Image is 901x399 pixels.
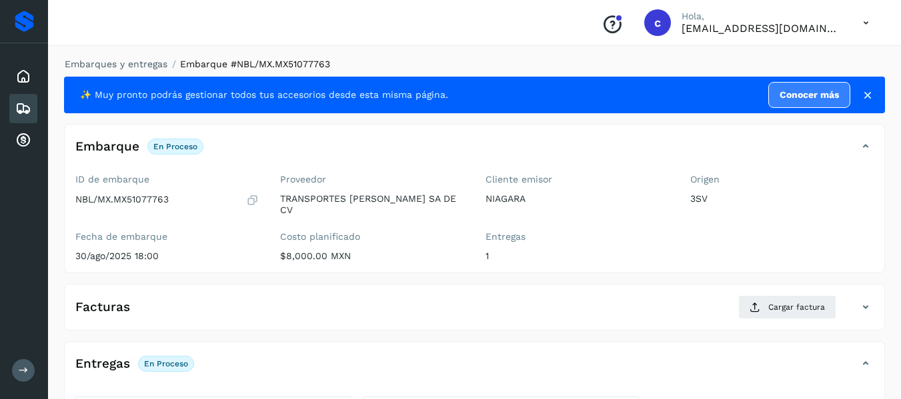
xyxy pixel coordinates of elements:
[768,82,850,108] a: Conocer más
[690,193,874,204] p: 3SV
[9,94,37,123] div: Embarques
[9,62,37,91] div: Inicio
[65,295,884,330] div: FacturasCargar factura
[180,59,330,69] span: Embarque #NBL/MX.MX51077763
[75,250,259,262] p: 30/ago/2025 18:00
[153,142,197,151] p: En proceso
[75,231,259,242] label: Fecha de embarque
[80,88,448,102] span: ✨ Muy pronto podrás gestionar todos tus accesorios desde esta misma página.
[486,250,669,262] p: 1
[486,174,669,185] label: Cliente emisor
[682,22,842,35] p: cobranza@tms.com.mx
[738,295,836,319] button: Cargar factura
[65,59,167,69] a: Embarques y entregas
[65,352,884,386] div: EntregasEn proceso
[486,193,669,204] p: NIAGARA
[64,57,885,71] nav: breadcrumb
[280,174,464,185] label: Proveedor
[682,11,842,22] p: Hola,
[280,250,464,262] p: $8,000.00 MXN
[75,194,169,205] p: NBL/MX.MX51077763
[280,231,464,242] label: Costo planificado
[486,231,669,242] label: Entregas
[75,174,259,185] label: ID de embarque
[75,300,130,315] h4: Facturas
[9,126,37,155] div: Cuentas por cobrar
[75,139,139,155] h4: Embarque
[690,174,874,185] label: Origen
[280,193,464,216] p: TRANSPORTES [PERSON_NAME] SA DE CV
[768,301,825,313] span: Cargar factura
[75,356,130,372] h4: Entregas
[65,135,884,169] div: EmbarqueEn proceso
[144,359,188,368] p: En proceso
